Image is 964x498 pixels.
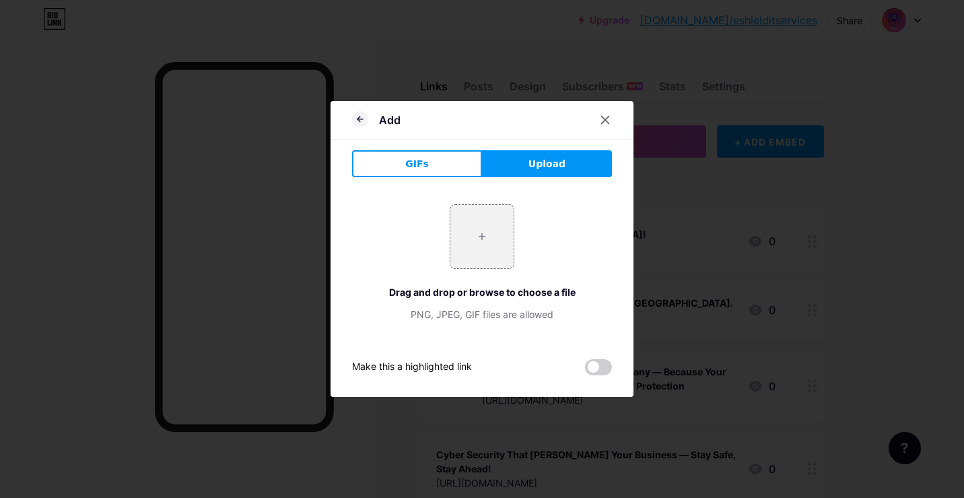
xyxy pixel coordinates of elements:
button: Upload [482,150,612,177]
div: PNG, JPEG, GIF files are allowed [352,307,612,321]
div: Drag and drop or browse to choose a file [352,285,612,299]
span: GIFs [405,157,429,171]
div: Make this a highlighted link [352,359,472,375]
button: GIFs [352,150,482,177]
span: Upload [528,157,565,171]
div: Add [379,112,401,128]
